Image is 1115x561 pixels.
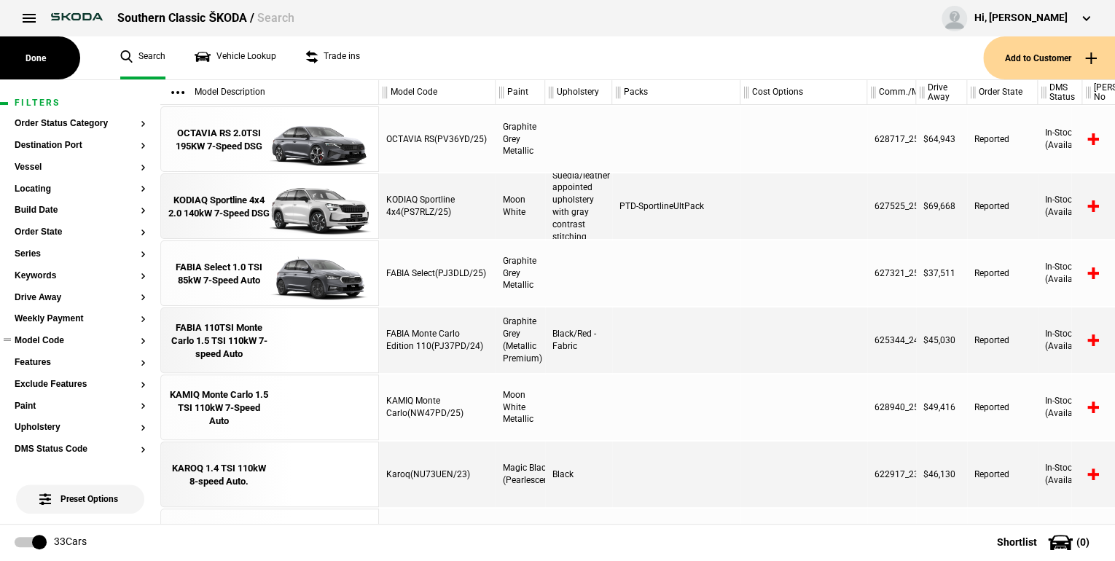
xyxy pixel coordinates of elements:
div: 622917_23 [867,442,916,507]
div: Moon White [496,173,545,239]
button: Drive Away [15,293,146,303]
section: Vessel [15,162,146,184]
div: Model Description [160,80,378,105]
div: In-Stock (Available) [1038,173,1082,239]
section: Order Status Category [15,119,146,141]
div: Reported [967,106,1038,172]
div: 628717_25 [867,106,916,172]
img: png;base64,iVBORw0KGgoAAAANSUhEUgAAAAEAAAABCAQAAAC1HAwCAAAAC0lEQVR42mNkYAAAAAYAAjCB0C8AAAAASUVORK... [270,442,371,508]
a: KAROQ 1.4 TSI 110kW 8-speed Auto. [168,442,270,508]
div: FABIA Monte Carlo Edition 110(PJ37PD/24) [379,307,496,373]
div: $49,416 [916,374,967,440]
section: DMS Status Code [15,444,146,466]
div: Reported [967,240,1038,306]
button: Build Date [15,205,146,216]
section: Model Code [15,336,146,358]
div: Hi, [PERSON_NAME] [974,11,1068,25]
div: 625344_24 [867,307,916,373]
a: FABIA 110TSI Monte Carlo 1.5 TSI 110kW 7-speed Auto [168,308,270,374]
button: Order Status Category [15,119,146,129]
button: Series [15,249,146,259]
span: Shortlist [997,537,1037,547]
img: Skoda_PV36YD_25_JI_5X5X_ext.png [270,107,371,173]
button: Weekly Payment [15,314,146,324]
div: PTD-SportlineUltPack [612,173,740,239]
div: FABIA 110TSI Monte Carlo 1.5 TSI 110kW 7-speed Auto [168,321,270,361]
div: In-Stock (Available) [1038,106,1082,172]
section: Keywords [15,271,146,293]
div: Drive Away [916,80,966,105]
div: $69,668 [916,173,967,239]
section: Paint [15,401,146,423]
img: png;base64,iVBORw0KGgoAAAANSUhEUgAAAAEAAAABCAQAAAC1HAwCAAAAC0lEQVR42mNkYAAAAAYAAjCB0C8AAAAASUVORK... [270,308,371,374]
span: Preset Options [42,476,118,504]
div: 627321_25 [867,240,916,306]
div: Reported [967,307,1038,373]
button: Paint [15,401,146,412]
section: Drive Away [15,293,146,315]
section: Build Date [15,205,146,227]
a: KODIAQ Sportline 4x4 2.0 140kW 7-Speed DSG [168,174,270,240]
span: ( 0 ) [1076,537,1089,547]
button: Add to Customer [983,36,1115,79]
button: Destination Port [15,141,146,151]
button: Exclude Features [15,380,146,390]
div: In-Stock (Available) [1038,374,1082,440]
section: Exclude Features [15,380,146,401]
div: Upholstery [545,80,611,105]
div: $45,030 [916,307,967,373]
a: OCTAVIA RS 2.0TSI 195KW 7-Speed DSG [168,107,270,173]
div: Reported [967,374,1038,440]
div: $64,943 [916,106,967,172]
div: 627525_25 [867,173,916,239]
img: Skoda_PS7RLZ_25_EA_2Y2Y_PAD_PPP_PTD_PWD_WCA_ext.png [270,174,371,240]
div: Black [545,442,612,507]
div: Graphite Grey (Metallic Premium) [496,307,545,373]
section: Destination Port [15,141,146,162]
div: Moon White Metallic [496,374,545,440]
button: Locating [15,184,146,195]
button: Upholstery [15,423,146,433]
div: In-Stock (Available) [1038,240,1082,306]
a: Trade ins [305,36,360,79]
div: Cost Options [740,80,866,105]
div: KAROQ 1.4 TSI 110kW 8-speed Auto. [168,462,270,488]
div: OCTAVIA RS(PV36YD/25) [379,106,496,172]
button: Order State [15,227,146,238]
section: Features [15,358,146,380]
div: Order State [967,80,1037,105]
h1: Filters [15,98,146,108]
button: DMS Status Code [15,444,146,455]
div: KAMIQ Monte Carlo 1.5 TSI 110kW 7-Speed Auto [168,388,270,428]
div: KODIAQ Sportline 4x4 2.0 140kW 7-Speed DSG [168,194,270,220]
div: Paint [496,80,544,105]
button: Features [15,358,146,368]
button: Keywords [15,271,146,281]
div: In-Stock (Available) [1038,442,1082,507]
div: KODIAQ Sportline 4x4(PS7RLZ/25) [379,173,496,239]
div: Reported [967,173,1038,239]
div: 628940_25 [867,374,916,440]
div: Magic Black (Pearlescent) [496,442,545,507]
a: Search [120,36,165,79]
div: Graphite Grey Metallic [496,240,545,306]
a: KAMIQ Monte Carlo 1.5 TSI 110kW 7-Speed Auto [168,375,270,441]
a: Vehicle Lookup [195,36,276,79]
button: Vessel [15,162,146,173]
span: Search [257,11,294,25]
div: Black/Red - Fabric [545,307,612,373]
div: 33 Cars [54,535,87,549]
div: DMS Status [1038,80,1081,105]
div: KAMIQ Monte Carlo(NW47PD/25) [379,374,496,440]
div: $37,511 [916,240,967,306]
section: Series [15,249,146,271]
img: png;base64,iVBORw0KGgoAAAANSUhEUgAAAAEAAAABCAQAAAC1HAwCAAAAC0lEQVR42mNkYAAAAAYAAjCB0C8AAAAASUVORK... [270,375,371,441]
div: Graphite Grey Metallic [496,106,545,172]
a: FABIA Select 1.0 TSI 85kW 7-Speed Auto [168,241,270,307]
button: Model Code [15,336,146,346]
section: Upholstery [15,423,146,444]
div: Reported [967,442,1038,507]
div: Karoq(NU73UEN/23) [379,442,496,507]
div: FABIA Select 1.0 TSI 85kW 7-Speed Auto [168,261,270,287]
div: Suedia/leather appointed upholstery with gray contrast stitching [545,173,612,239]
